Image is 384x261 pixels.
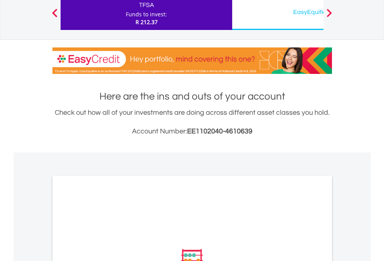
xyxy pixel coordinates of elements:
[52,107,332,137] div: Check out how all of your investments are doing across different asset classes you hold.
[47,12,63,20] button: Previous
[52,89,332,103] h1: Here are the ins and outs of your account
[321,12,337,20] button: Next
[136,18,158,26] span: R 212.37
[187,128,252,135] span: EE1102040-4610639
[52,47,332,74] img: EasyCredit Promotion Banner
[52,126,332,137] h3: Account Number:
[126,11,167,18] div: Funds to invest:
